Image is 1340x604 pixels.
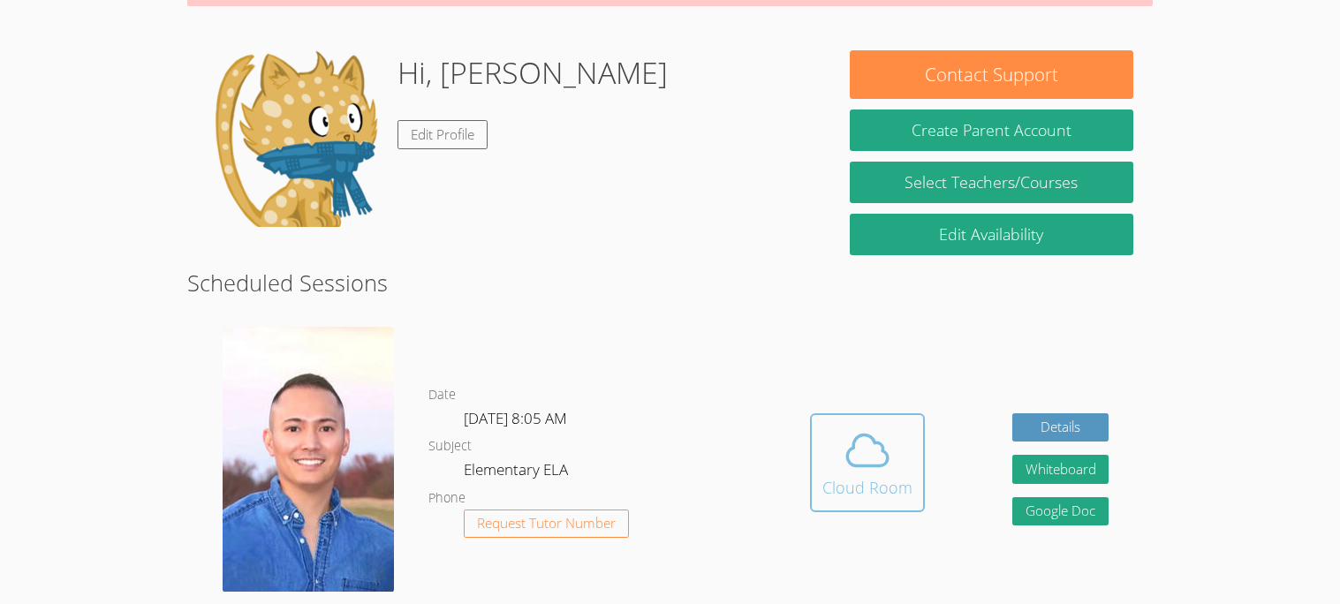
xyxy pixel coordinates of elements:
h2: Scheduled Sessions [187,266,1152,299]
button: Request Tutor Number [464,510,629,539]
a: Details [1012,413,1109,442]
button: Contact Support [850,50,1132,99]
dd: Elementary ELA [464,457,572,487]
span: [DATE] 8:05 AM [464,408,567,428]
span: Request Tutor Number [477,517,616,530]
a: Edit Profile [397,120,488,149]
a: Edit Availability [850,214,1132,255]
button: Create Parent Account [850,109,1132,151]
a: Select Teachers/Courses [850,162,1132,203]
dt: Phone [428,487,466,510]
dt: Subject [428,435,472,457]
img: avatar.png [223,327,394,592]
h1: Hi, [PERSON_NAME] [397,50,668,95]
div: Cloud Room [822,475,912,500]
button: Cloud Room [810,413,925,512]
dt: Date [428,384,456,406]
img: default.png [207,50,383,227]
a: Google Doc [1012,497,1109,526]
button: Whiteboard [1012,455,1109,484]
